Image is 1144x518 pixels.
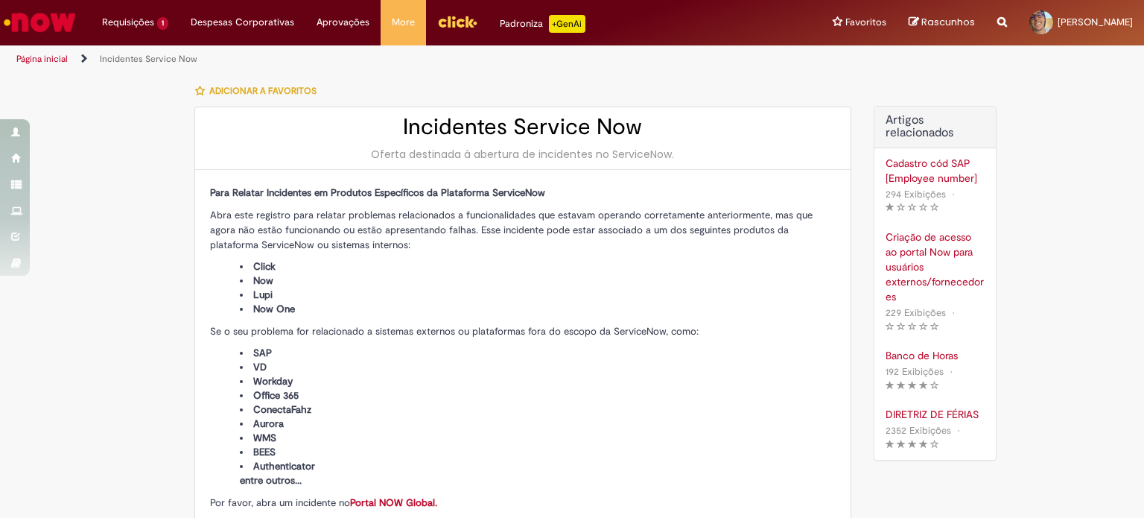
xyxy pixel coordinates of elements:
[253,361,267,373] span: VD
[392,15,415,30] span: More
[949,303,958,323] span: •
[909,16,975,30] a: Rascunhos
[253,375,293,388] span: Workday
[1,7,78,37] img: ServiceNow
[886,424,951,437] span: 2352 Exibições
[886,348,985,363] a: Banco de Horas
[191,15,294,30] span: Despesas Corporativas
[253,303,295,315] span: Now One
[11,45,751,73] ul: Trilhas de página
[500,15,585,33] div: Padroniza
[253,389,299,402] span: Office 365
[194,75,325,107] button: Adicionar a Favoritos
[210,147,836,162] div: Oferta destinada à abertura de incidentes no ServiceNow.
[210,115,836,139] h2: Incidentes Service Now
[437,10,477,33] img: click_logo_yellow_360x200.png
[253,403,311,416] span: ConectaFahz
[886,365,944,378] span: 192 Exibições
[253,432,276,444] span: WMS
[240,474,302,487] span: entre outros...
[210,186,545,199] span: Para Relatar Incidentes em Produtos Específicos da Plataforma ServiceNow
[947,361,956,382] span: •
[886,188,946,200] span: 294 Exibições
[886,407,985,422] a: DIRETRIZ DE FÉRIAS
[949,184,958,204] span: •
[210,496,437,509] span: Por favor, abra um incidente no
[253,417,284,430] span: Aurora
[886,306,946,319] span: 229 Exibições
[921,15,975,29] span: Rascunhos
[350,496,437,509] a: Portal NOW Global.
[253,260,276,273] span: Click
[253,460,315,473] span: Authenticator
[549,15,585,33] p: +GenAi
[886,230,985,304] a: Criação de acesso ao portal Now para usuários externos/fornecedores
[1058,16,1133,28] span: [PERSON_NAME]
[954,420,963,440] span: •
[253,288,273,301] span: Lupi
[253,446,276,458] span: BEES
[102,15,154,30] span: Requisições
[317,15,369,30] span: Aprovações
[210,209,813,251] span: Abra este registro para relatar problemas relacionados a funcionalidades que estavam operando cor...
[209,85,317,97] span: Adicionar a Favoritos
[16,53,68,65] a: Página inicial
[100,53,197,65] a: Incidentes Service Now
[157,17,168,30] span: 1
[253,274,273,287] span: Now
[886,156,985,186] a: Cadastro cód SAP [Employee number]
[253,347,272,359] span: SAP
[886,114,985,140] h3: Artigos relacionados
[210,325,699,338] span: Se o seu problema for relacionado a sistemas externos ou plataformas fora do escopo da ServiceNow...
[845,15,886,30] span: Favoritos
